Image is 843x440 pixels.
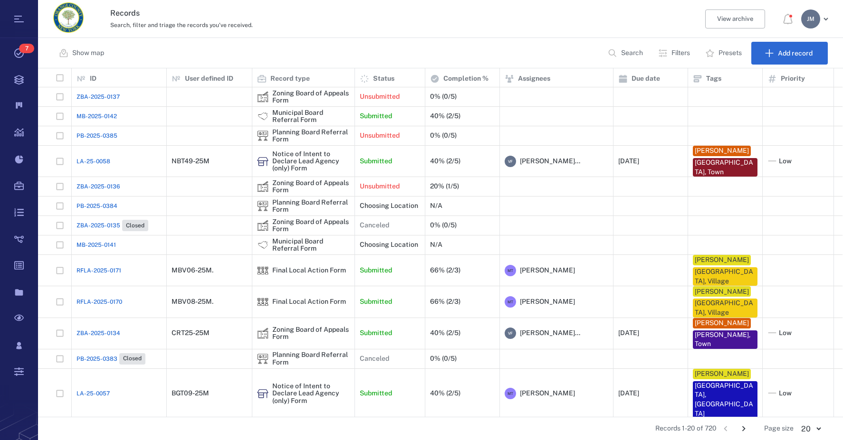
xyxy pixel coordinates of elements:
[430,329,460,337] div: 40% (2/5)
[695,267,756,286] div: [GEOGRAPHIC_DATA], Village
[764,424,794,433] span: Page size
[718,48,742,58] p: Presets
[360,112,392,121] p: Submitted
[430,112,460,120] div: 40% (2/5)
[652,42,698,65] button: Filters
[53,42,112,65] button: Show map
[19,44,34,53] span: 7
[272,351,350,366] div: Planning Board Referral Form
[77,329,120,337] a: ZBA-2025-0134
[257,328,268,339] img: icon Zoning Board of Appeals Form
[272,298,346,305] div: Final Local Action Form
[53,2,84,36] a: Go home
[77,266,121,275] a: RFLA-2025-0171
[695,255,749,265] div: [PERSON_NAME]
[257,353,268,365] img: icon Planning Board Referral Form
[257,111,268,122] div: Municipal Board Referral Form
[618,158,639,165] div: [DATE]
[272,218,350,233] div: Zoning Board of Appeals Form
[801,9,832,28] button: JM
[430,390,460,397] div: 40% (2/5)
[695,318,749,328] div: [PERSON_NAME]
[430,267,460,274] div: 66% (2/3)
[360,157,392,166] p: Submitted
[430,158,460,165] div: 40% (2/5)
[794,423,828,434] div: 20
[695,146,749,156] div: [PERSON_NAME]
[257,239,268,251] img: icon Municipal Board Referral Form
[621,48,643,58] p: Search
[695,287,749,297] div: [PERSON_NAME]
[520,328,580,338] span: [PERSON_NAME]...
[110,8,573,19] h3: Records
[272,90,350,104] div: Zoning Board of Appeals Form
[706,74,721,84] p: Tags
[257,130,268,141] div: Planning Board Referral Form
[505,296,516,308] div: M T
[185,74,233,84] p: User defined ID
[430,132,457,139] div: 0% (0/5)
[430,202,442,209] div: N/A
[121,355,144,363] span: Closed
[77,298,122,306] a: RFLA-2025-0170
[443,74,489,84] p: Completion %
[77,131,117,140] a: PB-2025-0385
[505,265,516,276] div: M T
[257,156,268,167] div: Notice of Intent to Declare Lead Agency (only) Form
[618,390,639,397] div: [DATE]
[360,354,389,364] p: Canceled
[77,202,117,210] span: PB-2025-0384
[430,183,459,190] div: 20% (1/5)
[77,112,117,121] a: MB-2025-0142
[257,328,268,339] div: Zoning Board of Appeals Form
[360,92,400,102] p: Unsubmitted
[257,239,268,251] div: Municipal Board Referral Form
[77,93,120,101] a: ZBA-2025-0137
[110,22,253,28] span: Search, filter and triage the records you've received.
[360,266,392,275] p: Submitted
[257,181,268,192] div: Zoning Board of Appeals Form
[272,199,350,214] div: Planning Board Referral Form
[172,267,213,274] div: MBV06-25M.
[695,158,756,177] div: [GEOGRAPHIC_DATA], Town
[77,221,120,230] span: ZBA-2025-0135
[751,42,828,65] button: Add record
[505,156,516,167] div: V F
[518,74,550,84] p: Assignees
[272,238,350,253] div: Municipal Board Referral Form
[257,91,268,103] img: icon Zoning Board of Appeals Form
[53,2,84,33] img: Orange County Planning Department logo
[257,91,268,103] div: Zoning Board of Appeals Form
[257,220,268,231] img: icon Zoning Board of Appeals Form
[505,328,516,339] div: V F
[360,131,400,140] p: Unsubmitted
[272,383,350,404] div: Notice of Intent to Declare Lead Agency (only) Form
[695,330,756,349] div: [PERSON_NAME], Town
[430,241,442,248] div: N/A
[360,240,418,250] p: Choosing Location
[172,390,209,397] div: BGT09-25M
[360,297,392,307] p: Submitted
[430,222,457,229] div: 0% (0/5)
[520,389,575,398] span: [PERSON_NAME]
[520,266,575,275] span: [PERSON_NAME]
[77,182,120,191] a: ZBA-2025-0136
[520,297,575,307] span: [PERSON_NAME]
[736,421,751,436] button: Go to next page
[257,265,268,276] div: Final Local Action Form
[360,221,389,230] p: Canceled
[77,157,110,166] a: LA-25-0058
[272,179,350,194] div: Zoning Board of Appeals Form
[270,74,310,84] p: Record type
[72,48,104,58] p: Show map
[77,355,117,363] span: PB-2025-0383
[801,9,820,28] div: J M
[430,355,457,362] div: 0% (0/5)
[124,222,146,230] span: Closed
[272,150,350,172] div: Notice of Intent to Declare Lead Agency (only) Form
